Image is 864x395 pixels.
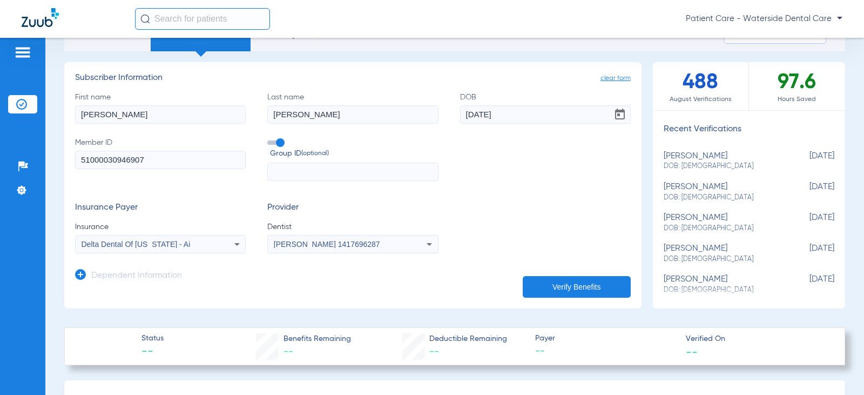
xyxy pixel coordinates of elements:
span: Insurance [75,222,246,232]
span: Dentist [267,222,438,232]
span: [DATE] [780,213,834,233]
span: clear form [600,73,631,84]
span: DOB: [DEMOGRAPHIC_DATA] [664,193,780,203]
span: Payer [535,333,677,344]
div: 488 [653,62,749,110]
button: Verify Benefits [523,276,631,298]
input: Last name [267,105,438,124]
div: 97.6 [749,62,845,110]
button: Open calendar [609,104,631,125]
span: [DATE] [780,182,834,202]
span: -- [429,347,439,357]
span: DOB: [DEMOGRAPHIC_DATA] [664,162,780,171]
h3: Provider [267,203,438,213]
span: Verified On [686,333,827,345]
span: August Verifications [653,94,748,105]
input: First name [75,105,246,124]
img: Zuub Logo [22,8,59,27]
input: Search for patients [135,8,270,30]
iframe: Chat Widget [810,343,864,395]
input: DOBOpen calendar [460,105,631,124]
div: [PERSON_NAME] [664,244,780,264]
div: [PERSON_NAME] [664,275,780,294]
span: -- [535,345,677,358]
span: [DATE] [780,244,834,264]
span: DOB: [DEMOGRAPHIC_DATA] [664,224,780,233]
label: Member ID [75,137,246,182]
span: -- [686,346,698,357]
span: [DATE] [780,275,834,294]
span: Delta Dental Of [US_STATE] - Ai [82,240,191,249]
img: Search Icon [140,14,150,24]
span: -- [283,347,293,357]
span: -- [141,345,164,360]
img: hamburger-icon [14,46,31,59]
span: [PERSON_NAME] 1417696287 [274,240,380,249]
label: DOB [460,92,631,124]
span: Benefits Remaining [283,333,351,345]
span: Status [141,333,164,344]
div: [PERSON_NAME] [664,182,780,202]
label: Last name [267,92,438,124]
small: (optional) [301,148,329,159]
h3: Dependent Information [91,271,182,282]
h3: Insurance Payer [75,203,246,213]
span: [DATE] [780,151,834,171]
span: DOB: [DEMOGRAPHIC_DATA] [664,285,780,295]
div: [PERSON_NAME] [664,151,780,171]
span: Patient Care - Waterside Dental Care [686,14,842,24]
span: Hours Saved [749,94,845,105]
h3: Subscriber Information [75,73,631,84]
input: Member ID [75,151,246,169]
span: Group ID [270,148,438,159]
span: DOB: [DEMOGRAPHIC_DATA] [664,255,780,264]
h3: Recent Verifications [653,124,845,135]
div: [PERSON_NAME] [664,213,780,233]
span: Deductible Remaining [429,333,507,345]
label: First name [75,92,246,124]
